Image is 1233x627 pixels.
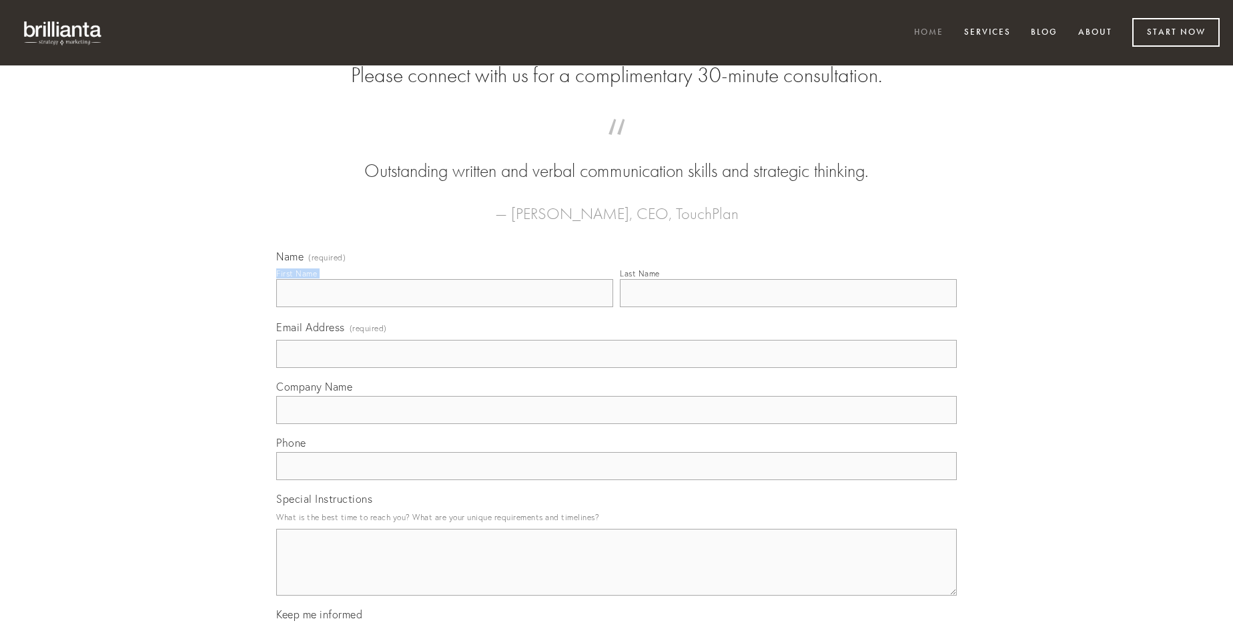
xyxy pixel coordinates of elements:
[276,321,345,334] span: Email Address
[298,132,935,184] blockquote: Outstanding written and verbal communication skills and strategic thinking.
[308,254,346,262] span: (required)
[276,268,317,278] div: First Name
[955,22,1019,44] a: Services
[350,319,387,337] span: (required)
[276,608,362,621] span: Keep me informed
[1022,22,1066,44] a: Blog
[276,380,352,393] span: Company Name
[298,184,935,227] figcaption: — [PERSON_NAME], CEO, TouchPlan
[905,22,952,44] a: Home
[1070,22,1121,44] a: About
[276,63,957,88] h2: Please connect with us for a complimentary 30-minute consultation.
[276,508,957,526] p: What is the best time to reach you? What are your unique requirements and timelines?
[1132,18,1220,47] a: Start Now
[276,492,372,505] span: Special Instructions
[298,132,935,158] span: “
[13,13,113,52] img: brillianta - research, strategy, marketing
[276,436,306,449] span: Phone
[620,268,660,278] div: Last Name
[276,250,304,263] span: Name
